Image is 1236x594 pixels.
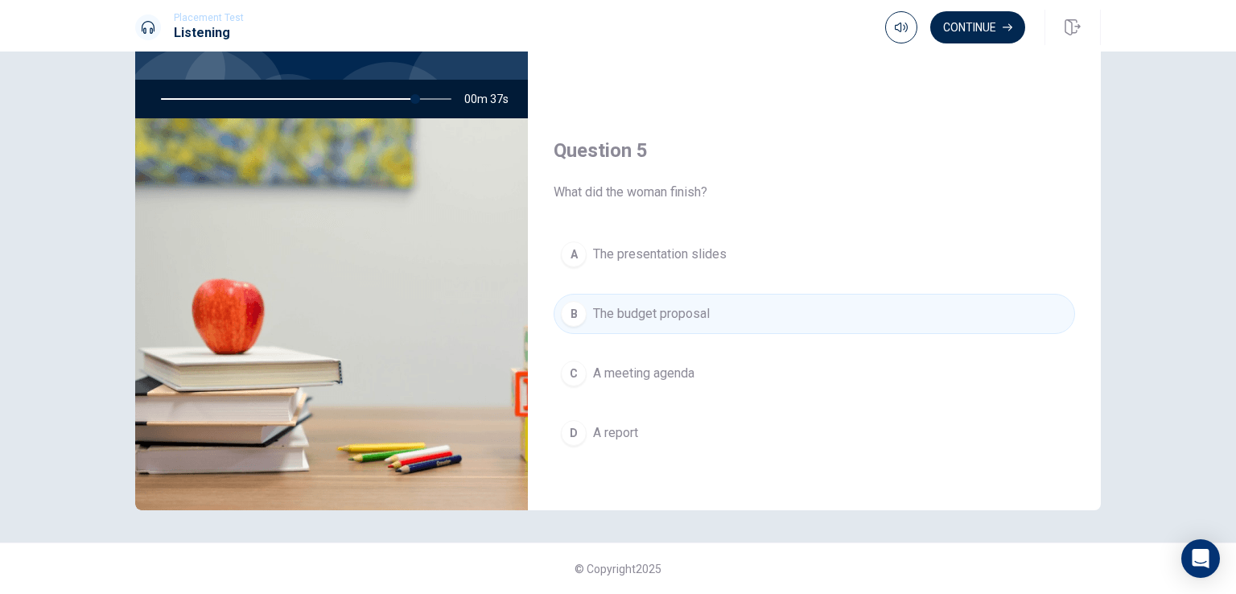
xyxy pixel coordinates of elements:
[554,413,1075,453] button: DA report
[135,118,528,510] img: Discussing a Presentation
[930,11,1025,43] button: Continue
[464,80,521,118] span: 00m 37s
[561,361,587,386] div: C
[561,301,587,327] div: B
[561,241,587,267] div: A
[174,12,244,23] span: Placement Test
[593,304,710,324] span: The budget proposal
[593,245,727,264] span: The presentation slides
[554,294,1075,334] button: BThe budget proposal
[593,423,638,443] span: A report
[561,420,587,446] div: D
[554,138,1075,163] h4: Question 5
[554,234,1075,274] button: AThe presentation slides
[1181,539,1220,578] div: Open Intercom Messenger
[554,353,1075,394] button: CA meeting agenda
[575,563,661,575] span: © Copyright 2025
[174,23,244,43] h1: Listening
[593,364,694,383] span: A meeting agenda
[554,183,1075,202] span: What did the woman finish?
